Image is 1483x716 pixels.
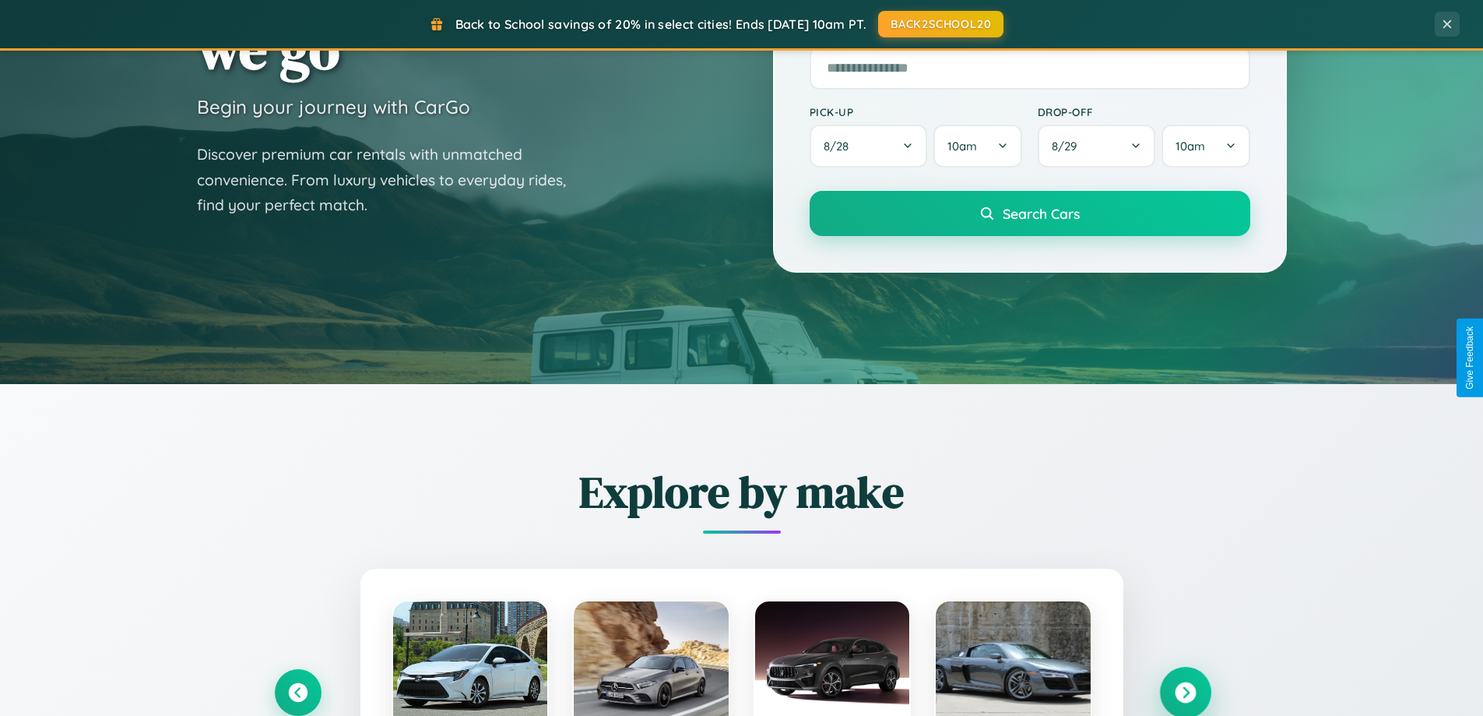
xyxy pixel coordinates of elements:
button: 8/29 [1038,125,1156,168]
button: Search Cars [810,191,1250,236]
button: BACK2SCHOOL20 [878,11,1003,37]
label: Drop-off [1038,105,1250,118]
span: 10am [1176,139,1205,153]
h3: Begin your journey with CarGo [197,95,470,118]
label: Pick-up [810,105,1022,118]
h2: Explore by make [275,462,1209,522]
div: Give Feedback [1464,326,1475,390]
p: Discover premium car rentals with unmatched convenience. From luxury vehicles to everyday rides, ... [197,142,586,218]
button: 10am [1161,125,1249,168]
span: 10am [947,139,977,153]
span: 8 / 29 [1052,139,1084,153]
span: Back to School savings of 20% in select cities! Ends [DATE] 10am PT. [455,16,866,32]
button: 10am [933,125,1021,168]
span: Search Cars [1003,205,1080,222]
button: 8/28 [810,125,928,168]
span: 8 / 28 [824,139,856,153]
